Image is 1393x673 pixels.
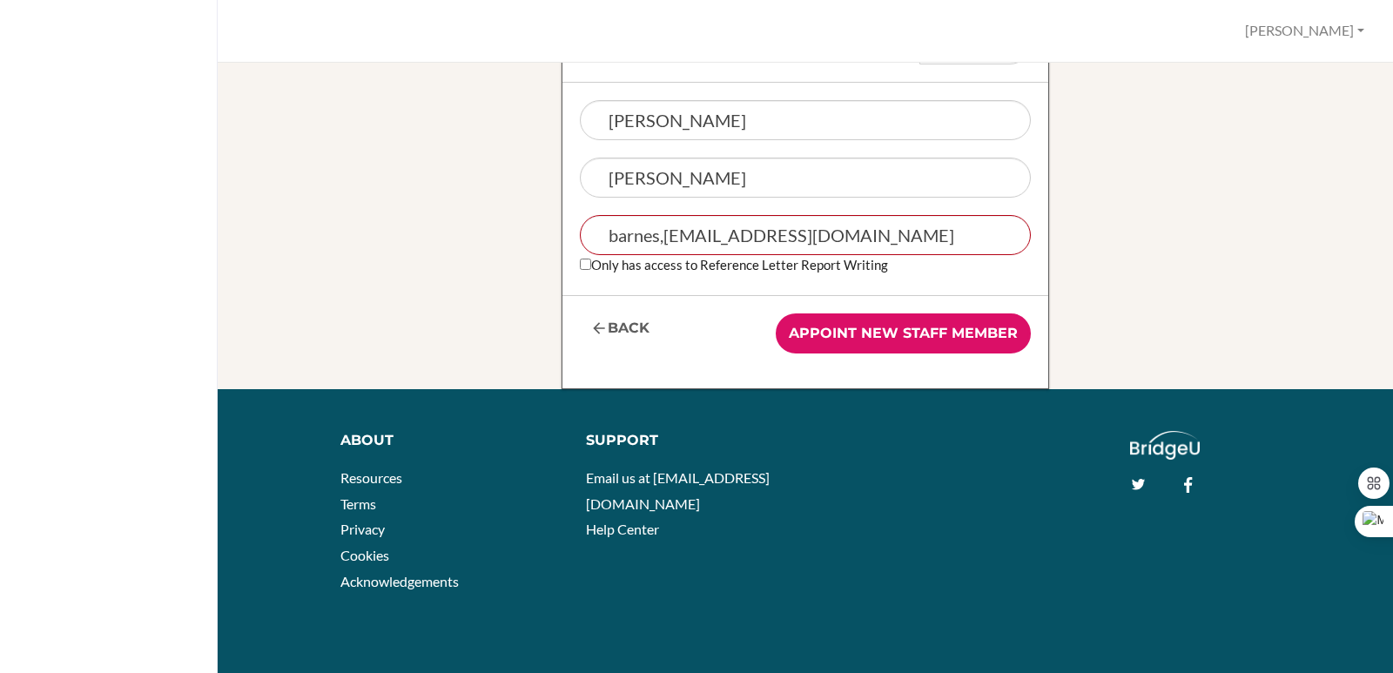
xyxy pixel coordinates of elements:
a: Acknowledgements [340,573,459,589]
a: Privacy [340,521,385,537]
div: Support [586,431,791,451]
img: logo_white@2x-f4f0deed5e89b7ecb1c2cc34c3e3d731f90f0f143d5ea2071677605dd97b5244.png [1130,431,1201,460]
input: Appoint new staff member [776,313,1031,353]
button: [PERSON_NAME] [1237,15,1372,47]
label: Only has access to Reference Letter Report Writing [580,255,888,273]
a: Email us at [EMAIL_ADDRESS][DOMAIN_NAME] [586,469,770,512]
a: Help Center [586,521,659,537]
input: Only has access to Reference Letter Report Writing [580,259,591,270]
a: Resources [340,469,402,486]
div: About [340,431,560,451]
a: Cookies [340,547,389,563]
a: Terms [340,495,376,512]
a: Back [580,313,660,344]
input: First name [580,100,1031,140]
input: Last name [580,158,1031,198]
input: Email [580,215,1031,255]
